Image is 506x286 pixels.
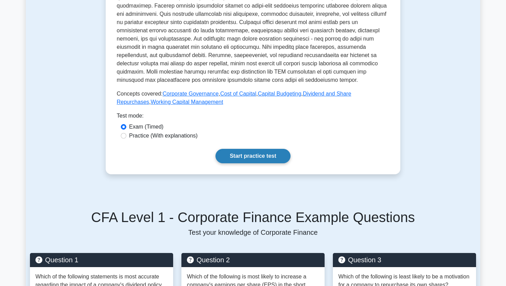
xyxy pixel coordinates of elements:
[151,99,223,105] a: Working Capital Management
[30,228,476,236] p: Test your knowledge of Corporate Finance
[35,256,168,264] h5: Question 1
[117,90,389,106] p: Concepts covered: , , , ,
[30,209,476,225] h5: CFA Level 1 - Corporate Finance Example Questions
[129,132,198,140] label: Practice (With explanations)
[220,91,256,97] a: Cost of Capital
[215,149,290,163] a: Start practice test
[187,256,319,264] h5: Question 2
[258,91,301,97] a: Capital Budgeting
[338,256,471,264] h5: Question 3
[129,123,164,131] label: Exam (Timed)
[117,112,389,123] div: Test mode:
[162,91,219,97] a: Corporate Governance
